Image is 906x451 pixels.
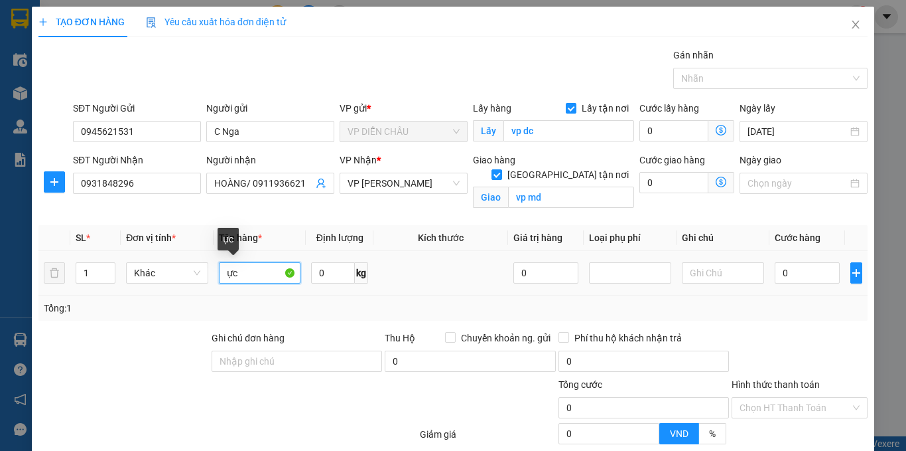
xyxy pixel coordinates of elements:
span: Lấy [473,120,503,141]
div: Người nhận [206,153,334,167]
span: Thu Hộ [385,333,415,343]
label: Hình thức thanh toán [732,379,820,390]
input: VD: Bàn, Ghế [219,262,301,284]
input: Giao tận nơi [508,187,634,208]
div: SĐT Người Nhận [73,153,201,167]
button: delete [44,262,65,284]
div: ực [218,228,239,250]
span: Đơn vị tính [126,232,176,243]
div: Tổng: 1 [44,301,351,316]
th: Loại phụ phí [584,225,677,251]
span: Giá trị hàng [513,232,562,243]
button: plus [44,171,65,193]
span: Tên hàng [219,232,262,243]
span: Định lượng [316,232,363,243]
span: Giao [473,187,508,208]
span: Kích thước [418,232,464,243]
span: dollar-circle [716,125,726,135]
span: Chuyển khoản ng. gửi [456,331,556,345]
input: Ngày lấy [747,124,848,139]
label: Cước lấy hàng [639,103,699,114]
label: Ngày lấy [740,103,775,114]
strong: CHUYỂN PHÁT NHANH AN PHÚ QUÝ [31,11,127,54]
span: VP DIỄN CHÂU [348,122,460,141]
span: close [850,19,861,30]
span: % [709,428,716,439]
span: plus [851,268,862,278]
span: TẠO ĐƠN HÀNG [38,17,125,27]
input: Lấy tận nơi [503,120,634,141]
span: VP Nhận [340,155,377,165]
input: Ngày giao [747,176,848,191]
span: plus [44,177,64,187]
span: dollar-circle [716,177,726,187]
span: plus [38,17,48,27]
span: Giao hàng [473,155,515,165]
input: 0 [513,262,578,284]
div: VP gửi [340,101,468,116]
span: Yêu cầu xuất hóa đơn điện tử [146,17,286,27]
span: user-add [316,178,326,189]
label: Cước giao hàng [639,155,705,165]
input: Ghi Chú [682,262,764,284]
th: Ghi chú [677,225,769,251]
span: Khác [134,263,200,283]
span: Lấy tận nơi [576,101,634,116]
span: Lấy hàng [473,103,511,114]
span: VND [670,428,688,439]
label: Ghi chú đơn hàng [212,333,285,343]
div: Người gửi [206,101,334,116]
input: Cước lấy hàng [639,120,708,141]
label: Ngày giao [740,155,781,165]
label: Gán nhãn [673,50,714,60]
span: Tổng cước [558,379,602,390]
span: Cước hàng [775,232,820,243]
span: kg [355,262,368,284]
input: Ghi chú đơn hàng [212,351,382,372]
span: [GEOGRAPHIC_DATA], [GEOGRAPHIC_DATA] ↔ [GEOGRAPHIC_DATA] [30,56,128,102]
span: VP NGỌC HỒI [348,173,460,193]
img: icon [146,17,157,28]
span: [GEOGRAPHIC_DATA] tận nơi [502,167,634,182]
button: Close [837,7,874,44]
span: SL [76,232,86,243]
button: plus [850,262,862,284]
span: Phí thu hộ khách nhận trả [569,331,687,345]
div: Giảm giá [419,427,557,450]
input: Cước giao hàng [639,172,708,193]
img: logo [7,72,26,137]
div: SĐT Người Gửi [73,101,201,116]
